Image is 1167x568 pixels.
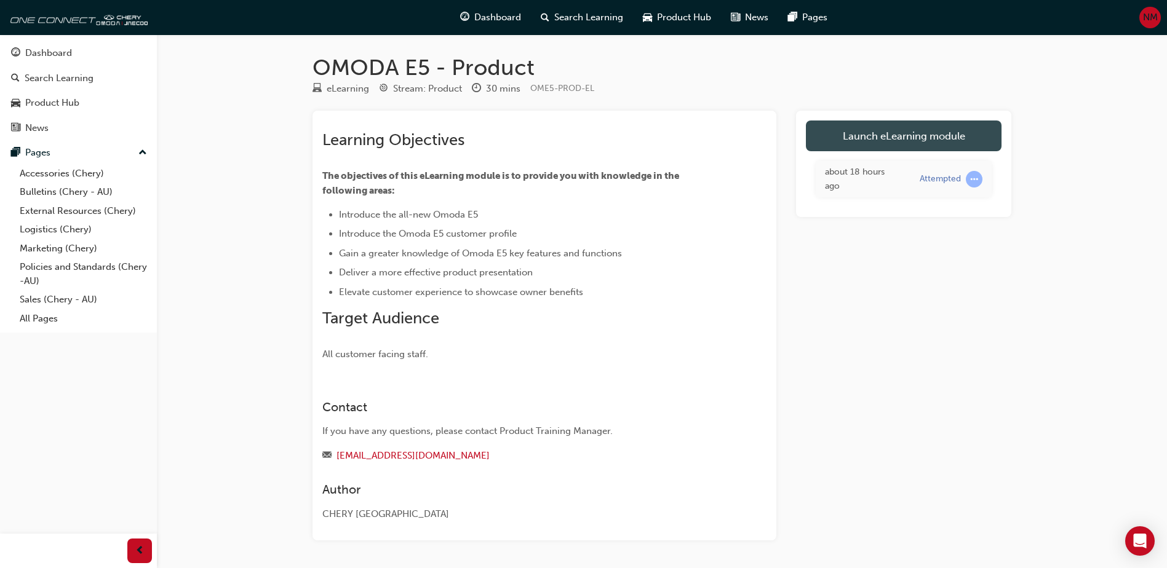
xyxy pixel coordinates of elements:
div: 30 mins [486,82,520,96]
span: Learning Objectives [322,130,464,149]
div: Type [313,81,369,97]
span: news-icon [731,10,740,25]
span: email-icon [322,451,332,462]
div: Product Hub [25,96,79,110]
div: Attempted [920,173,961,185]
div: Stream [379,81,462,97]
a: [EMAIL_ADDRESS][DOMAIN_NAME] [337,450,490,461]
button: Pages [5,141,152,164]
div: News [25,121,49,135]
span: The objectives of this eLearning module is to provide you with knowledge in the following areas: [322,170,681,196]
a: Logistics (Chery) [15,220,152,239]
span: NM [1143,10,1158,25]
span: Product Hub [657,10,711,25]
h1: OMODA E5 - Product [313,54,1011,81]
a: Bulletins (Chery - AU) [15,183,152,202]
span: car-icon [643,10,652,25]
a: Launch eLearning module [806,120,1002,151]
a: Dashboard [5,42,152,65]
div: CHERY [GEOGRAPHIC_DATA] [322,507,722,521]
h3: Author [322,483,722,497]
div: eLearning [327,82,369,96]
span: Learning resource code [530,83,594,93]
a: News [5,117,152,140]
div: If you have any questions, please contact Product Training Manager. [322,424,722,438]
a: news-iconNews [721,5,778,30]
span: Gain a greater knowledge of Omoda E5 key features and functions [339,248,622,259]
span: Elevate customer experience to showcase owner benefits [339,286,583,298]
div: Search Learning [25,71,94,85]
button: NM [1139,7,1161,28]
span: Deliver a more effective product presentation [339,267,533,278]
span: All customer facing staff. [322,349,428,360]
button: DashboardSearch LearningProduct HubNews [5,39,152,141]
a: Product Hub [5,92,152,114]
span: Introduce the Omoda E5 customer profile [339,228,517,239]
div: Duration [472,81,520,97]
h3: Contact [322,400,722,414]
span: Search Learning [554,10,623,25]
a: car-iconProduct Hub [633,5,721,30]
div: Open Intercom Messenger [1125,526,1155,556]
span: search-icon [541,10,549,25]
span: learningResourceType_ELEARNING-icon [313,84,322,95]
span: learningRecordVerb_ATTEMPT-icon [966,171,982,187]
a: Accessories (Chery) [15,164,152,183]
a: Marketing (Chery) [15,239,152,258]
a: Policies and Standards (Chery -AU) [15,258,152,290]
span: News [745,10,768,25]
span: target-icon [379,84,388,95]
div: Wed Aug 20 2025 14:22:50 GMT+1000 (Australian Eastern Standard Time) [825,165,901,193]
div: Dashboard [25,46,72,60]
a: pages-iconPages [778,5,837,30]
span: Dashboard [474,10,521,25]
span: prev-icon [135,543,145,559]
span: pages-icon [11,148,20,159]
div: Email [322,448,722,463]
a: Search Learning [5,67,152,90]
span: search-icon [11,73,20,84]
a: guage-iconDashboard [450,5,531,30]
a: All Pages [15,309,152,328]
div: Pages [25,146,50,160]
span: clock-icon [472,84,481,95]
span: Introduce the all-new Omoda E5 [339,209,478,220]
a: search-iconSearch Learning [531,5,633,30]
span: pages-icon [788,10,797,25]
span: up-icon [138,145,147,161]
div: Stream: Product [393,82,462,96]
a: External Resources (Chery) [15,202,152,221]
span: guage-icon [460,10,469,25]
span: news-icon [11,123,20,134]
span: Target Audience [322,309,439,328]
span: Pages [802,10,827,25]
span: car-icon [11,98,20,109]
a: Sales (Chery - AU) [15,290,152,309]
img: oneconnect [6,5,148,30]
span: guage-icon [11,48,20,59]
